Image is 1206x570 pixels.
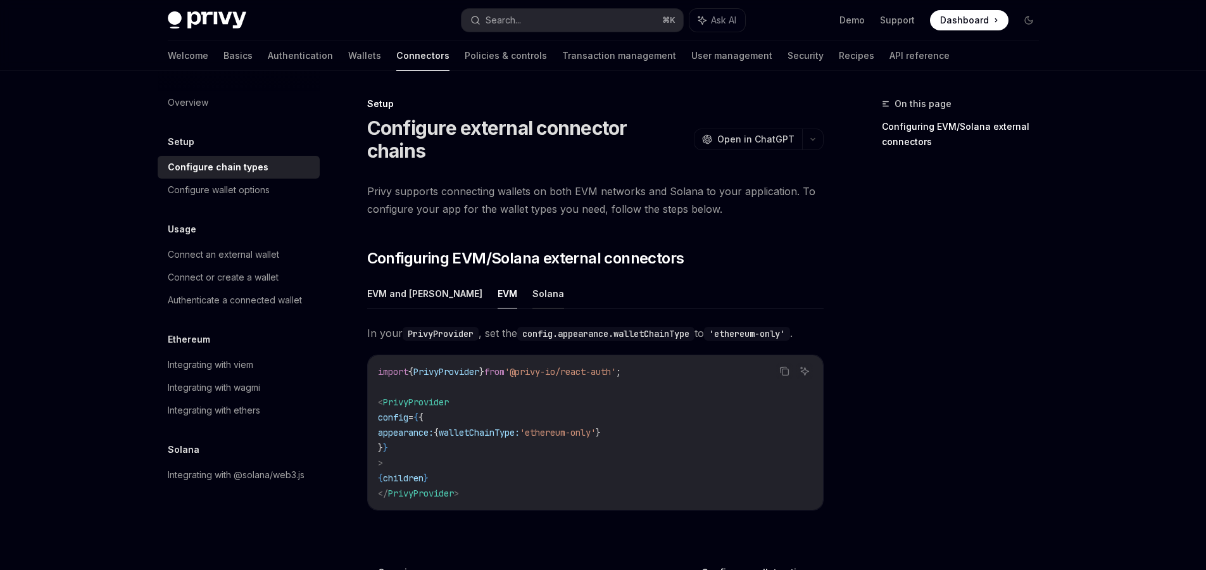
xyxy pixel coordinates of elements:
[434,427,439,438] span: {
[158,464,320,486] a: Integrating with @solana/web3.js
[348,41,381,71] a: Wallets
[689,9,745,32] button: Ask AI
[408,412,413,423] span: =
[383,396,449,408] span: PrivyProvider
[403,327,479,341] code: PrivyProvider
[367,248,684,269] span: Configuring EVM/Solana external connectors
[268,41,333,71] a: Authentication
[796,363,813,379] button: Ask AI
[158,156,320,179] a: Configure chain types
[378,488,388,499] span: </
[158,179,320,201] a: Configure wallet options
[717,133,795,146] span: Open in ChatGPT
[462,9,683,32] button: Search...⌘K
[388,488,454,499] span: PrivyProvider
[158,91,320,114] a: Overview
[168,11,246,29] img: dark logo
[378,442,383,453] span: }
[378,396,383,408] span: <
[930,10,1008,30] a: Dashboard
[168,182,270,198] div: Configure wallet options
[1019,10,1039,30] button: Toggle dark mode
[168,332,210,347] h5: Ethereum
[882,117,1049,152] a: Configuring EVM/Solana external connectors
[367,117,689,162] h1: Configure external connector chains
[158,399,320,422] a: Integrating with ethers
[418,412,424,423] span: {
[378,366,408,377] span: import
[517,327,694,341] code: config.appearance.walletChainType
[158,243,320,266] a: Connect an external wallet
[168,467,305,483] div: Integrating with @solana/web3.js
[562,41,676,71] a: Transaction management
[168,357,253,372] div: Integrating with viem
[439,427,520,438] span: walletChainType:
[662,15,675,25] span: ⌘ K
[484,366,505,377] span: from
[168,95,208,110] div: Overview
[168,293,302,308] div: Authenticate a connected wallet
[596,427,601,438] span: }
[168,403,260,418] div: Integrating with ethers
[378,412,408,423] span: config
[616,366,621,377] span: ;
[889,41,950,71] a: API reference
[895,96,952,111] span: On this page
[378,427,434,438] span: appearance:
[940,14,989,27] span: Dashboard
[158,376,320,399] a: Integrating with wagmi
[367,98,824,110] div: Setup
[711,14,736,27] span: Ask AI
[776,363,793,379] button: Copy the contents from the code block
[168,134,194,149] h5: Setup
[367,324,824,342] span: In your , set the to .
[168,41,208,71] a: Welcome
[505,366,616,377] span: '@privy-io/react-auth'
[223,41,253,71] a: Basics
[479,366,484,377] span: }
[396,41,449,71] a: Connectors
[424,472,429,484] span: }
[704,327,790,341] code: 'ethereum-only'
[498,279,517,308] button: EVM
[880,14,915,27] a: Support
[158,353,320,376] a: Integrating with viem
[694,129,802,150] button: Open in ChatGPT
[378,457,383,469] span: >
[158,266,320,289] a: Connect or create a wallet
[168,160,268,175] div: Configure chain types
[413,412,418,423] span: {
[486,13,521,28] div: Search...
[413,366,479,377] span: PrivyProvider
[839,14,865,27] a: Demo
[520,427,596,438] span: 'ethereum-only'
[158,289,320,312] a: Authenticate a connected wallet
[168,380,260,395] div: Integrating with wagmi
[168,247,279,262] div: Connect an external wallet
[839,41,874,71] a: Recipes
[691,41,772,71] a: User management
[367,182,824,218] span: Privy supports connecting wallets on both EVM networks and Solana to your application. To configu...
[168,270,279,285] div: Connect or create a wallet
[383,472,424,484] span: children
[788,41,824,71] a: Security
[378,472,383,484] span: {
[168,222,196,237] h5: Usage
[454,488,459,499] span: >
[465,41,547,71] a: Policies & controls
[367,279,482,308] button: EVM and [PERSON_NAME]
[408,366,413,377] span: {
[532,279,564,308] button: Solana
[383,442,388,453] span: }
[168,442,199,457] h5: Solana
